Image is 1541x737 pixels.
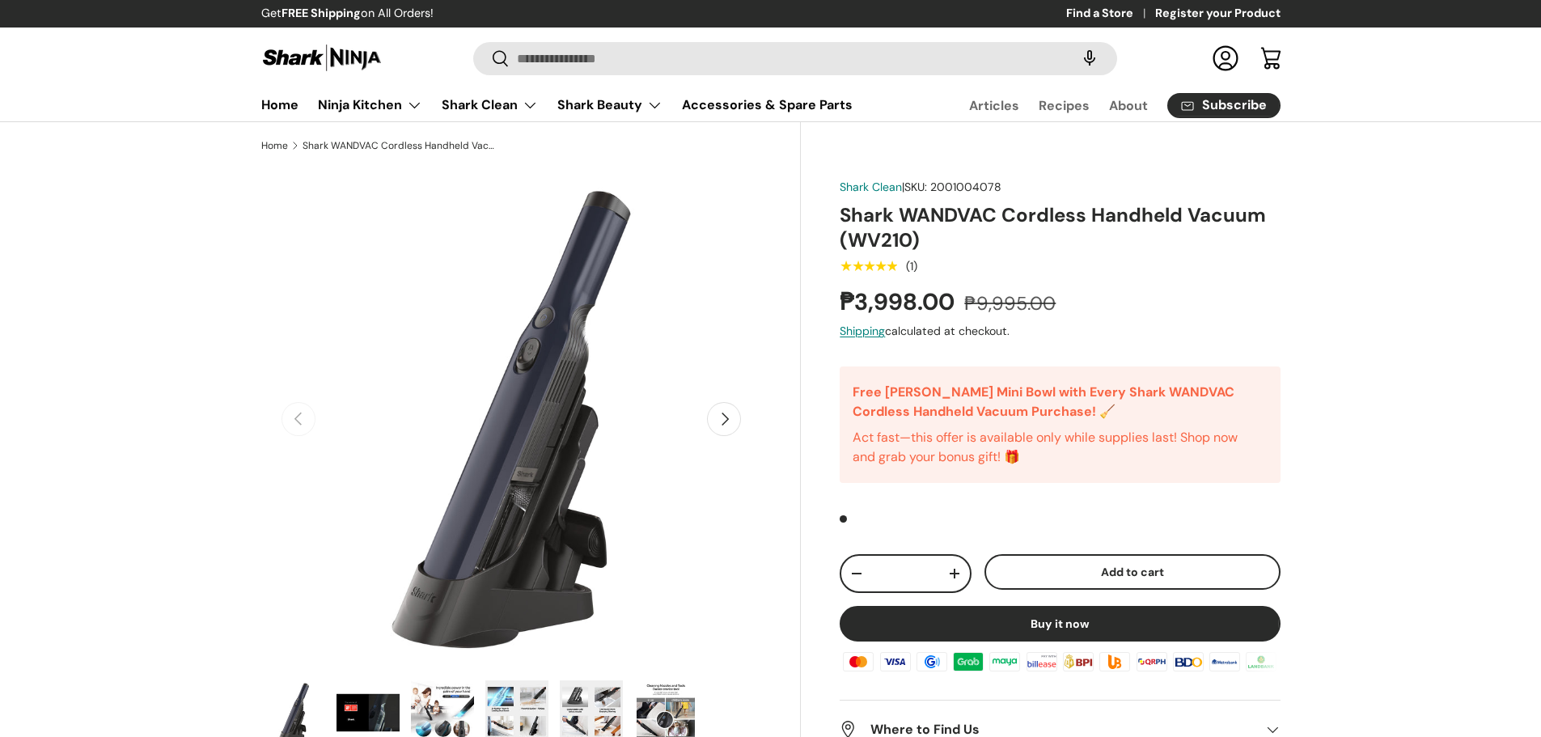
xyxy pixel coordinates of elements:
[840,606,1280,642] button: Buy it now
[1133,650,1169,674] img: qrph
[1039,90,1090,121] a: Recipes
[282,6,361,20] strong: FREE Shipping
[1167,93,1281,118] a: Subscribe
[984,554,1281,591] button: Add to cart
[930,89,1281,121] nav: Secondary
[261,89,298,121] a: Home
[853,383,1234,420] strong: Free [PERSON_NAME] Mini Bowl with Every Shark WANDVAC Cordless Handheld Vacuum Purchase! 🧹
[840,286,959,317] strong: ₱3,998.00
[840,180,902,194] a: Shark Clean
[261,42,383,74] img: Shark Ninja Philippines
[840,202,1280,252] h1: Shark WANDVAC Cordless Handheld Vacuum (WV210)
[261,141,288,150] a: Home
[1060,650,1096,674] img: bpi
[548,89,672,121] summary: Shark Beauty
[902,180,1001,194] span: |
[261,5,434,23] p: Get on All Orders!
[964,291,1056,316] s: ₱9,995.00
[914,650,950,674] img: gcash
[682,89,853,121] a: Accessories & Spare Parts
[1097,650,1132,674] img: ubp
[904,180,927,194] span: SKU:
[840,323,1280,340] div: calculated at checkout.
[840,258,897,274] span: ★★★★★
[840,650,876,674] img: master
[442,89,538,121] a: Shark Clean
[987,650,1022,674] img: maya
[840,259,897,273] div: 5.0 out of 5.0 stars
[1202,99,1267,112] span: Subscribe
[877,650,912,674] img: visa
[853,428,1244,467] p: Act fast—this offer is available only while supplies last! Shop now and grab your bonus gift! 🎁
[1243,650,1279,674] img: landbank
[840,324,885,338] a: Shipping
[1207,650,1243,674] img: metrobank
[308,89,432,121] summary: Ninja Kitchen
[318,89,422,121] a: Ninja Kitchen
[950,650,986,674] img: grabpay
[261,138,802,153] nav: Breadcrumbs
[906,260,917,273] div: (1)
[930,180,1001,194] span: 2001004078
[303,141,497,150] a: Shark WANDVAC Cordless Handheld Vacuum (WV210)
[432,89,548,121] summary: Shark Clean
[1109,90,1148,121] a: About
[1024,650,1060,674] img: billease
[1155,5,1281,23] a: Register your Product
[969,90,1019,121] a: Articles
[261,89,853,121] nav: Primary
[1066,5,1155,23] a: Find a Store
[1064,40,1116,76] speech-search-button: Search by voice
[557,89,663,121] a: Shark Beauty
[1171,650,1206,674] img: bdo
